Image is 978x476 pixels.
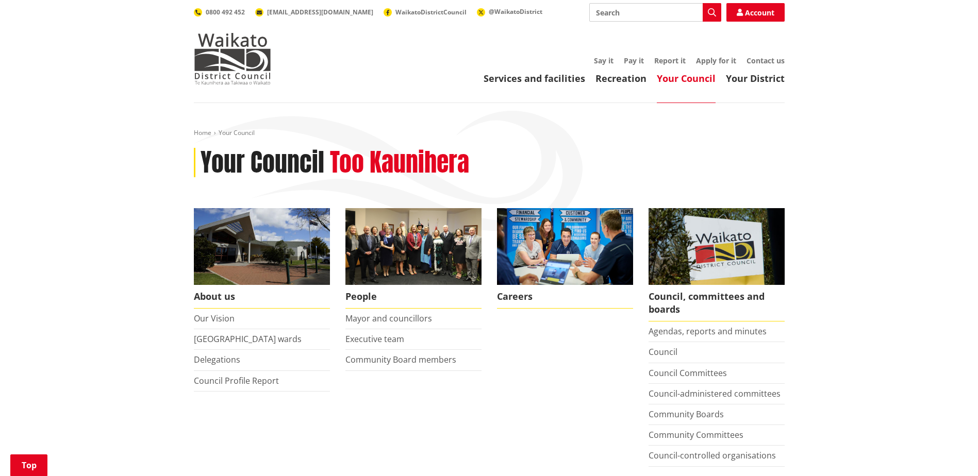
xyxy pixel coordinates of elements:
a: [GEOGRAPHIC_DATA] wards [194,333,302,345]
a: Top [10,454,47,476]
img: WDC Building 0015 [194,208,330,285]
input: Search input [589,3,721,22]
img: Office staff in meeting - Career page [497,208,633,285]
a: WDC Building 0015 About us [194,208,330,309]
a: Services and facilities [484,72,585,84]
a: WaikatoDistrictCouncil [384,8,467,16]
a: 2022 Council People [345,208,482,309]
a: Council Committees [649,367,727,379]
a: Careers [497,208,633,309]
a: [EMAIL_ADDRESS][DOMAIN_NAME] [255,8,373,16]
a: Say it [594,56,614,65]
a: Agendas, reports and minutes [649,326,767,337]
a: Executive team [345,333,404,345]
h1: Your Council [201,148,324,178]
span: 0800 492 452 [206,8,245,16]
a: Pay it [624,56,644,65]
a: Mayor and councillors [345,313,432,324]
span: Council, committees and boards [649,285,785,321]
a: Community Boards [649,409,724,420]
a: Council Profile Report [194,375,279,386]
span: Careers [497,285,633,309]
a: Contact us [747,56,785,65]
a: 0800 492 452 [194,8,245,16]
a: Council-administered committees [649,388,781,399]
a: Delegations [194,354,240,365]
span: Your Council [219,128,255,137]
nav: breadcrumb [194,129,785,138]
a: Council-controlled organisations [649,450,776,461]
span: About us [194,285,330,309]
span: @WaikatoDistrict [489,7,542,16]
span: People [345,285,482,309]
img: Waikato District Council - Te Kaunihera aa Takiwaa o Waikato [194,33,271,84]
a: Recreation [595,72,647,84]
h2: Too Kaunihera [330,148,469,178]
a: Home [194,128,211,137]
a: Our Vision [194,313,235,324]
a: Council [649,346,677,358]
a: Community Committees [649,429,743,440]
a: Your Council [657,72,716,84]
img: Waikato-District-Council-sign [649,208,785,285]
span: [EMAIL_ADDRESS][DOMAIN_NAME] [267,8,373,16]
a: Apply for it [696,56,736,65]
span: WaikatoDistrictCouncil [395,8,467,16]
a: @WaikatoDistrict [477,7,542,16]
a: Community Board members [345,354,456,365]
a: Report it [654,56,686,65]
a: Account [726,3,785,22]
img: 2022 Council [345,208,482,285]
a: Your District [726,72,785,84]
a: Waikato-District-Council-sign Council, committees and boards [649,208,785,321]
